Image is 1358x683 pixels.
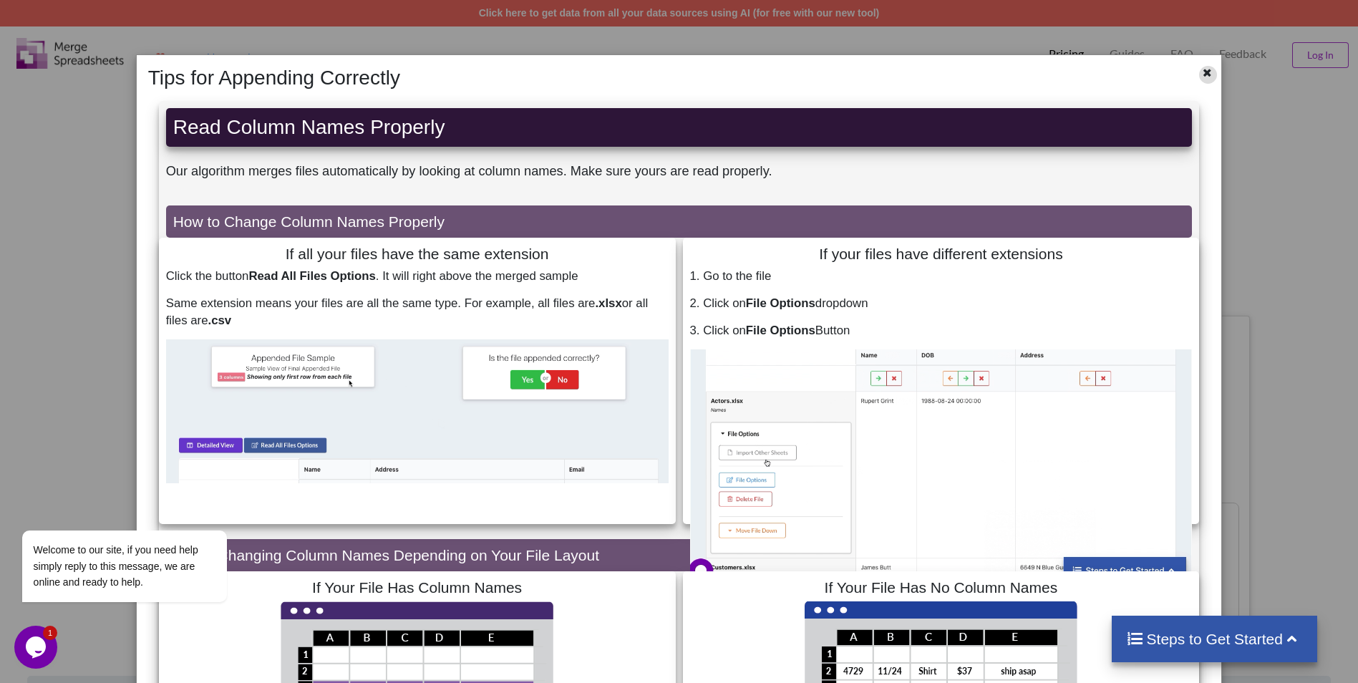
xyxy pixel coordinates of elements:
[173,546,1185,564] h4: Finish Changing Column Names Depending on Your File Layout
[746,324,815,337] b: File Options
[141,66,1127,90] h2: Tips for Appending Correctly
[166,268,669,285] p: Click the button . It will right above the merged sample
[690,578,1193,596] h4: If Your File Has No Column Names
[14,626,60,669] iframe: chat widget
[173,115,1185,140] h2: Read Column Names Properly
[690,322,1193,339] p: 3. Click on Button
[166,245,669,263] h4: If all your files have the same extension
[690,245,1193,263] h4: If your files have different extensions
[208,314,231,327] b: .csv
[1126,630,1303,648] h4: Steps to Get Started
[248,269,375,283] b: Read All Files Options
[173,213,1185,231] h4: How to Change Column Names Properly
[166,578,669,596] h4: If Your File Has Column Names
[690,349,1193,576] img: IndividualFilesDemo.gif
[166,295,669,329] p: Same extension means your files are all the same type. For example, all files are or all files are
[595,296,621,310] b: .xlsx
[166,162,1193,180] p: Our algorithm merges files automatically by looking at column names. Make sure yours are read pro...
[166,339,669,483] img: ReadAllOptionsButton.gif
[14,401,272,619] iframe: chat widget
[746,296,815,310] b: File Options
[690,268,1193,285] p: 1. Go to the file
[690,295,1193,312] p: 2. Click on dropdown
